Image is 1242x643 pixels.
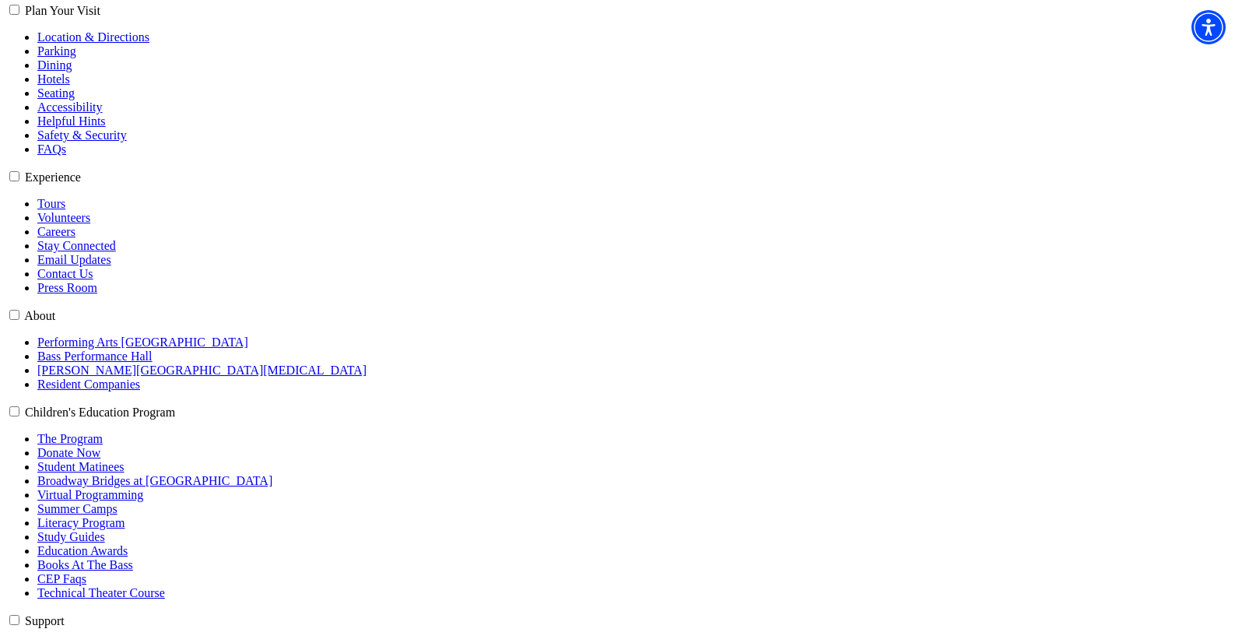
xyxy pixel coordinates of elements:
[37,378,140,391] a: Resident Companies
[25,4,100,17] label: Plan Your Visit
[37,100,103,114] a: Accessibility
[37,544,128,557] a: Education Awards
[37,460,125,473] a: Student Matinees
[37,197,65,210] a: Tours
[37,432,103,445] a: The Program
[37,350,153,363] a: Bass Performance Hall
[37,30,149,44] a: Location & Directions
[37,586,165,599] a: Technical Theater Course
[37,225,75,238] a: Careers
[25,614,65,627] label: Support
[37,281,97,294] a: Press Room
[37,474,272,487] a: Broadway Bridges at [GEOGRAPHIC_DATA]
[37,267,93,280] a: Contact Us
[37,72,70,86] a: Hotels
[37,211,90,224] a: Volunteers
[37,558,133,571] a: Books At The Bass
[37,239,116,252] a: Stay Connected
[37,502,118,515] a: Summer Camps
[37,86,75,100] a: Seating
[37,446,100,459] a: Donate Now
[37,253,111,266] a: Email Updates
[37,364,367,377] a: [PERSON_NAME][GEOGRAPHIC_DATA][MEDICAL_DATA]
[37,114,106,128] a: Helpful Hints
[37,58,72,72] a: Dining
[25,170,81,184] label: Experience
[37,488,143,501] a: Virtual Programming
[37,572,86,585] a: CEP Faqs
[24,309,55,322] label: About
[37,516,125,529] a: Literacy Program
[37,142,66,156] a: FAQs
[37,128,127,142] a: Safety & Security
[37,530,105,543] a: Study Guides
[37,44,76,58] a: Parking
[37,336,248,349] a: Performing Arts [GEOGRAPHIC_DATA]
[25,406,175,419] label: Children's Education Program
[1191,10,1226,44] div: Accessibility Menu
